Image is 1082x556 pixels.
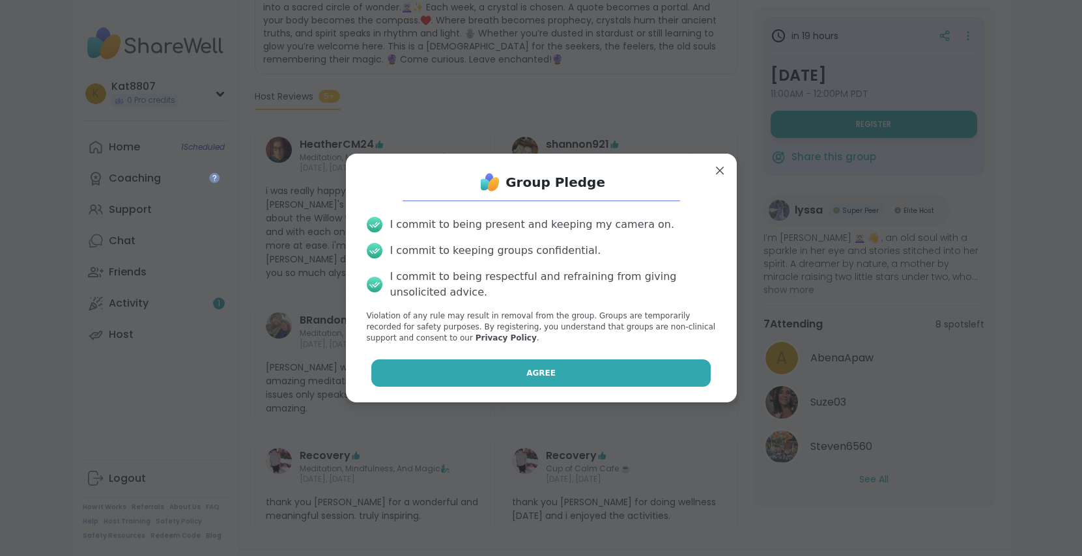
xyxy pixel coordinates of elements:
[477,169,503,195] img: ShareWell Logo
[371,359,711,387] button: Agree
[505,173,605,191] h1: Group Pledge
[476,333,537,342] a: Privacy Policy
[367,311,716,343] p: Violation of any rule may result in removal from the group. Groups are temporarily recorded for s...
[526,367,556,379] span: Agree
[209,173,220,183] iframe: Spotlight
[390,217,674,232] div: I commit to being present and keeping my camera on.
[390,269,716,300] div: I commit to being respectful and refraining from giving unsolicited advice.
[390,243,601,258] div: I commit to keeping groups confidential.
